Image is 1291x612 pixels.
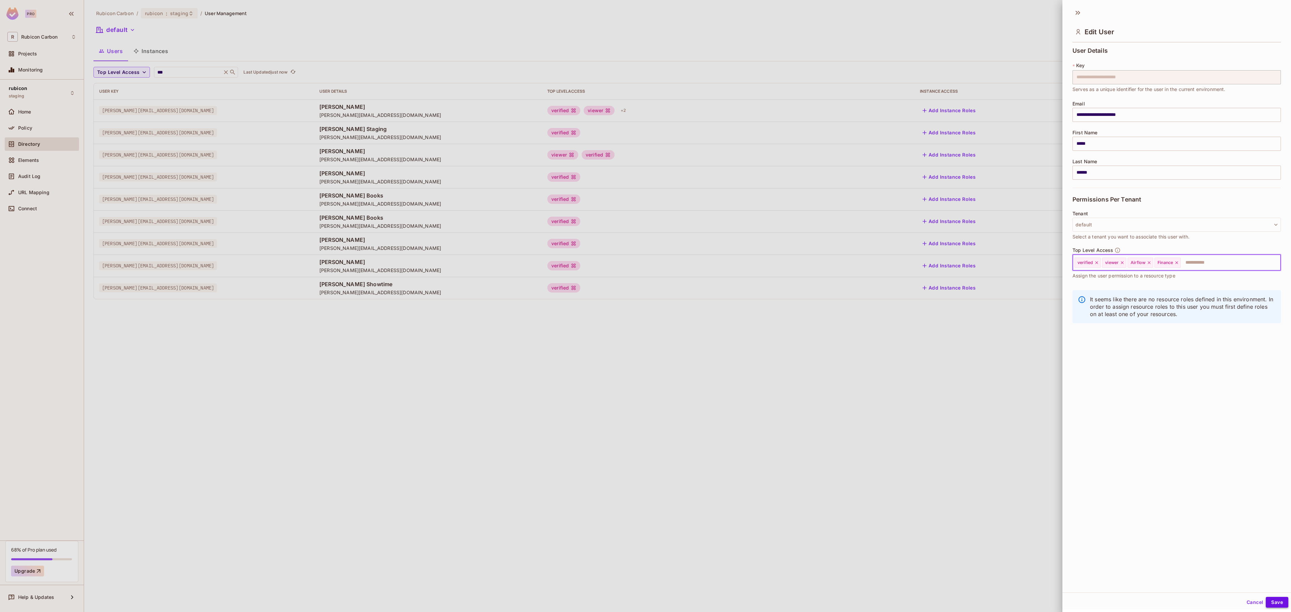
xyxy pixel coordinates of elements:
button: Open [1277,262,1279,263]
button: Save [1266,597,1288,608]
span: Airflow [1131,260,1145,265]
p: It seems like there are no resource roles defined in this environment. In order to assign resourc... [1090,296,1276,318]
div: verified [1074,258,1101,268]
span: Serves as a unique identifier for the user in the current environment. [1072,86,1225,93]
span: Assign the user permission to a resource type [1072,272,1175,279]
span: Key [1076,63,1085,68]
span: First Name [1072,130,1098,135]
div: Finance [1155,258,1181,268]
span: Permissions Per Tenant [1072,196,1141,203]
span: User Details [1072,47,1108,54]
span: Top Level Access [1072,248,1113,253]
span: Tenant [1072,211,1088,216]
div: viewer [1102,258,1126,268]
button: default [1072,218,1281,232]
span: Select a tenant you want to associate this user with. [1072,233,1189,241]
span: Email [1072,101,1085,106]
span: Last Name [1072,159,1097,164]
span: Finance [1158,260,1173,265]
span: viewer [1105,260,1119,265]
span: Edit User [1085,28,1114,36]
button: Cancel [1244,597,1266,608]
span: verified [1078,260,1093,265]
div: Airflow [1128,258,1153,268]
